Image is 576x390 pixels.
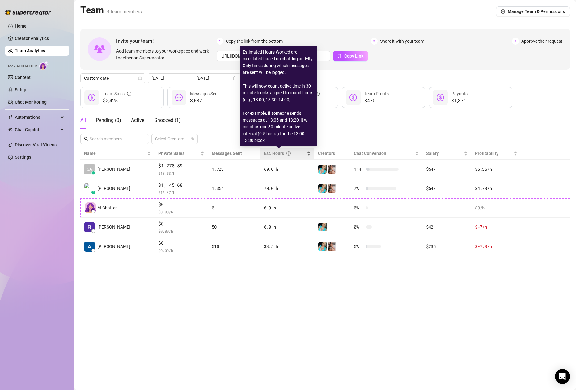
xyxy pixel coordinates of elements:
div: z [91,191,95,194]
span: dollar-circle [349,94,357,101]
img: izzy-ai-chatter-avatar-DDCN_rTZ.svg [85,202,96,213]
span: 11 % [354,166,364,173]
span: [PERSON_NAME] [97,224,130,230]
div: $235 [426,243,468,250]
button: Copy Link [333,51,368,61]
a: Setup [15,87,26,92]
div: 50 [212,224,256,230]
span: $0 [158,201,204,208]
span: $ 0.00 /h [158,209,204,215]
th: Name [80,148,155,160]
span: Messages Sent [190,91,219,96]
span: AI Chatter [97,204,117,211]
span: dollar-circle [88,94,95,101]
img: Chat Copilot [8,127,12,132]
div: $547 [426,166,468,173]
div: 69.0 h [264,166,311,173]
div: 33.5 h [264,243,311,250]
span: Invite your team! [116,37,217,45]
span: team [191,137,194,141]
img: Emily [318,223,327,231]
img: Rose Cazares [84,222,95,232]
div: Open Intercom Messenger [555,369,570,384]
span: 5 % [354,243,364,250]
span: Chat Conversion [354,151,386,156]
span: Estimated Hours Worked are calculated based on chatting activity. Only times during which message... [243,49,314,143]
span: Active [131,117,144,123]
span: 3 [512,38,519,45]
span: $1,278.89 [158,162,204,169]
div: $-7.8 /h [475,243,517,250]
img: AI Chatter [39,61,49,70]
span: thunderbolt [8,115,13,120]
div: $547 [426,185,468,192]
div: 70.0 h [264,185,311,192]
span: $ 16.37 /h [158,189,204,195]
span: Salary [426,151,439,156]
span: 2 [371,38,378,45]
img: Emily [318,184,327,193]
span: $1,371 [451,97,468,105]
div: 0 [212,204,256,211]
div: Pending ( 0 ) [96,117,121,124]
span: [PERSON_NAME] [97,166,130,173]
img: Mishamai [328,165,336,174]
img: logo-BBDzfeDw.svg [5,9,51,15]
span: Copy Link [344,54,363,58]
span: Approve their request [521,38,562,45]
div: $0 /h [475,204,517,211]
span: info-circle [127,90,131,97]
div: 1,354 [212,185,256,192]
span: $ 18.53 /h [158,170,204,176]
div: 0.0 h [264,204,311,211]
span: Share it with your team [380,38,424,45]
img: Andrea Lozano [84,183,95,194]
span: Name [84,150,146,157]
span: Payouts [451,91,468,96]
span: to [189,76,194,81]
span: 7 % [354,185,364,192]
span: 4 team members [107,9,142,15]
span: swap-right [189,76,194,81]
span: Profitability [475,151,498,156]
div: 510 [212,243,256,250]
span: dollar-circle [437,94,444,101]
input: End date [197,75,232,82]
a: Home [15,24,27,28]
button: Manage Team & Permissions [496,6,570,16]
span: 0 % [354,224,364,230]
span: question-circle [315,90,320,97]
span: 3,637 [190,97,219,105]
h2: Team [80,4,142,16]
span: Private Sales [158,151,184,156]
span: question-circle [286,150,291,157]
span: Manage Team & Permissions [508,9,565,14]
span: Izzy AI Chatter [8,63,37,69]
a: Chat Monitoring [15,100,47,105]
a: Discover Viral Videos [15,142,57,147]
input: Search members [90,135,140,142]
span: $0 [158,220,204,228]
span: Add team members to your workspace and work together on Supercreator. [116,48,214,61]
span: copy [337,54,342,58]
span: Custom date [84,74,142,83]
span: Copy the link from the bottom [226,38,283,45]
span: setting [501,9,505,14]
span: $470 [364,97,389,105]
div: $6.35 /h [475,166,517,173]
span: $2,425 [103,97,131,105]
img: Emily [318,165,327,174]
a: Team Analytics [15,48,45,53]
input: Start date [151,75,187,82]
img: Emily [318,242,327,251]
div: 6.0 h [264,224,311,230]
img: Mishamai [328,242,336,251]
span: Messages Sent [212,151,242,156]
img: Mishamai [328,184,336,193]
div: $42 [426,224,468,230]
th: Creators [314,148,350,160]
div: $4.78 /h [475,185,517,192]
span: $ 0.00 /h [158,247,204,254]
span: $ 0.00 /h [158,228,204,234]
span: Chat Copilot [15,125,59,135]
